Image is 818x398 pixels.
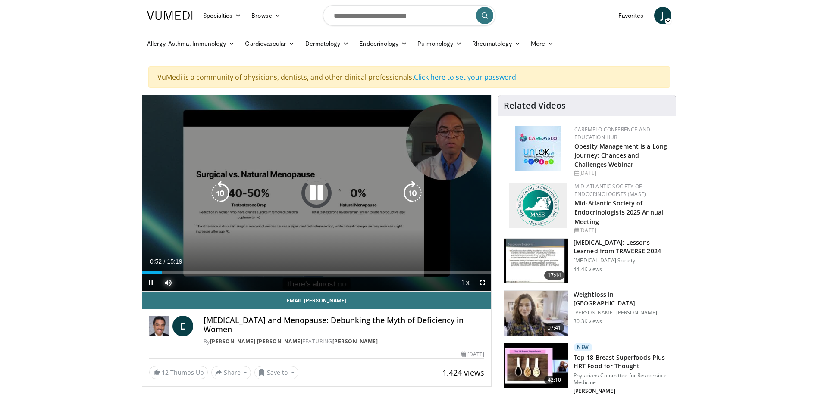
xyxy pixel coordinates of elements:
[574,169,669,177] div: [DATE]
[142,274,160,291] button: Pause
[210,338,303,345] a: [PERSON_NAME] [PERSON_NAME]
[142,271,492,274] div: Progress Bar
[526,35,559,52] a: More
[574,309,671,316] p: [PERSON_NAME] [PERSON_NAME]
[240,35,300,52] a: Cardiovascular
[204,316,485,334] h4: [MEDICAL_DATA] and Menopause: Debunking the Myth of Deficiency in Women
[474,274,491,291] button: Fullscreen
[211,366,251,379] button: Share
[504,238,671,284] a: 17:44 [MEDICAL_DATA]: Lessons Learned from TRAVERSE 2024 [MEDICAL_DATA] Society 44.4K views
[574,199,663,225] a: Mid-Atlantic Society of Endocrinologists 2025 Annual Meeting
[467,35,526,52] a: Rheumatology
[504,291,568,336] img: 9983fed1-7565-45be-8934-aef1103ce6e2.150x105_q85_crop-smart_upscale.jpg
[332,338,378,345] a: [PERSON_NAME]
[574,238,671,255] h3: [MEDICAL_DATA]: Lessons Learned from TRAVERSE 2024
[142,95,492,292] video-js: Video Player
[509,183,567,228] img: f382488c-070d-4809-84b7-f09b370f5972.png.150x105_q85_autocrop_double_scale_upscale_version-0.2.png
[574,353,671,370] h3: Top 18 Breast Superfoods Plus HRT Food for Thought
[147,11,193,20] img: VuMedi Logo
[142,35,240,52] a: Allergy, Asthma, Immunology
[544,376,565,384] span: 42:10
[167,258,182,265] span: 15:19
[574,290,671,308] h3: Weightloss in [GEOGRAPHIC_DATA]
[457,274,474,291] button: Playback Rate
[574,183,646,198] a: Mid-Atlantic Society of Endocrinologists (MASE)
[515,126,561,171] img: 45df64a9-a6de-482c-8a90-ada250f7980c.png.150x105_q85_autocrop_double_scale_upscale_version-0.2.jpg
[172,316,193,336] a: E
[574,126,650,141] a: CaReMeLO Conference and Education Hub
[164,258,166,265] span: /
[354,35,412,52] a: Endocrinology
[149,366,208,379] a: 12 Thumbs Up
[142,292,492,309] a: Email [PERSON_NAME]
[160,274,177,291] button: Mute
[574,388,671,395] p: [PERSON_NAME]
[654,7,671,24] a: J
[504,239,568,283] img: 1317c62a-2f0d-4360-bee0-b1bff80fed3c.150x105_q85_crop-smart_upscale.jpg
[323,5,495,26] input: Search topics, interventions
[150,258,162,265] span: 0:52
[204,338,485,345] div: By FEATURING
[574,343,592,351] p: New
[198,7,247,24] a: Specialties
[442,367,484,378] span: 1,424 views
[504,100,566,111] h4: Related Videos
[504,343,568,388] img: 3ab16177-7160-4972-8450-2c1e26834691.150x105_q85_crop-smart_upscale.jpg
[254,366,298,379] button: Save to
[574,318,602,325] p: 30.3K views
[162,368,169,376] span: 12
[412,35,467,52] a: Pulmonology
[414,72,516,82] a: Click here to set your password
[149,316,169,336] img: Dr. Eldred B. Taylor
[613,7,649,24] a: Favorites
[544,323,565,332] span: 07:41
[461,351,484,358] div: [DATE]
[574,266,602,273] p: 44.4K views
[574,257,671,264] p: [MEDICAL_DATA] Society
[574,227,669,234] div: [DATE]
[574,372,671,386] p: Physicians Committee for Responsible Medicine
[300,35,354,52] a: Dermatology
[504,290,671,336] a: 07:41 Weightloss in [GEOGRAPHIC_DATA] [PERSON_NAME] [PERSON_NAME] 30.3K views
[544,271,565,280] span: 17:44
[148,66,670,88] div: VuMedi is a community of physicians, dentists, and other clinical professionals.
[574,142,667,168] a: Obesity Management is a Long Journey: Chances and Challenges Webinar
[246,7,286,24] a: Browse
